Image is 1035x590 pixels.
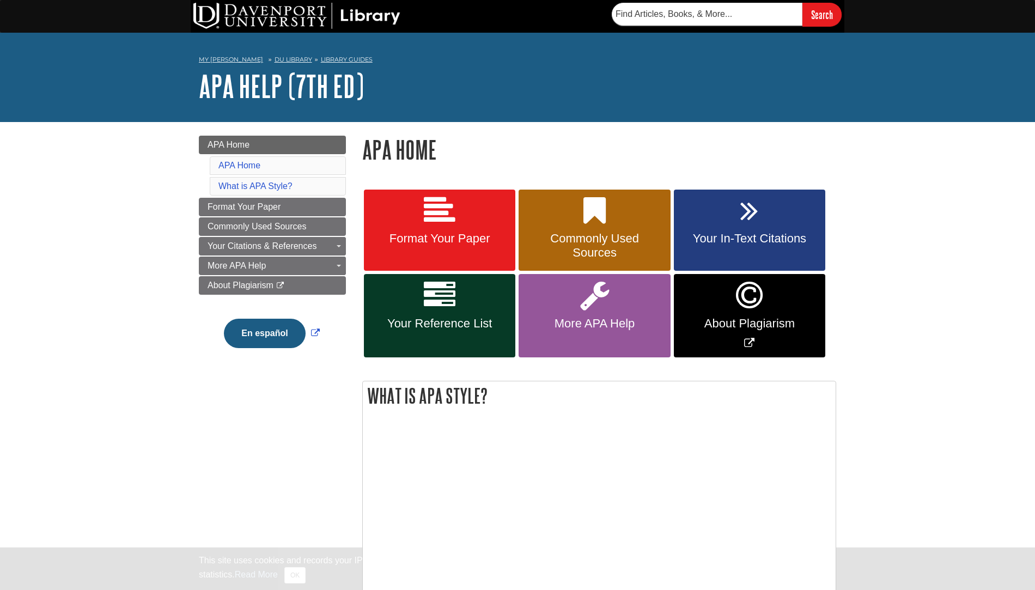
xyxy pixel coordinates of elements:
a: Your Citations & References [199,237,346,256]
a: More APA Help [519,274,670,357]
button: En español [224,319,305,348]
a: My [PERSON_NAME] [199,55,263,64]
span: Format Your Paper [208,202,281,211]
a: Link opens in new window [674,274,825,357]
a: More APA Help [199,257,346,275]
a: Library Guides [321,56,373,63]
span: About Plagiarism [208,281,273,290]
a: About Plagiarism [199,276,346,295]
img: DU Library [193,3,400,29]
span: Your Reference List [372,317,507,331]
a: DU Library [275,56,312,63]
span: More APA Help [527,317,662,331]
a: Your Reference List [364,274,515,357]
span: Your In-Text Citations [682,232,817,246]
a: APA Home [199,136,346,154]
a: APA Home [218,161,260,170]
form: Searches DU Library's articles, books, and more [612,3,842,26]
h2: What is APA Style? [363,381,836,410]
span: More APA Help [208,261,266,270]
a: Commonly Used Sources [199,217,346,236]
a: APA Help (7th Ed) [199,69,364,103]
a: Your In-Text Citations [674,190,825,271]
span: About Plagiarism [682,317,817,331]
button: Close [284,567,306,583]
span: Commonly Used Sources [208,222,306,231]
i: This link opens in a new window [276,282,285,289]
a: What is APA Style? [218,181,293,191]
a: Format Your Paper [364,190,515,271]
span: Commonly Used Sources [527,232,662,260]
a: Read More [235,570,278,579]
span: Format Your Paper [372,232,507,246]
h1: APA Home [362,136,836,163]
a: Commonly Used Sources [519,190,670,271]
nav: breadcrumb [199,52,836,70]
a: Format Your Paper [199,198,346,216]
div: This site uses cookies and records your IP address for usage statistics. Additionally, we use Goo... [199,554,836,583]
a: Link opens in new window [221,329,322,338]
input: Search [802,3,842,26]
input: Find Articles, Books, & More... [612,3,802,26]
div: Guide Page Menu [199,136,346,367]
span: Your Citations & References [208,241,316,251]
span: APA Home [208,140,249,149]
